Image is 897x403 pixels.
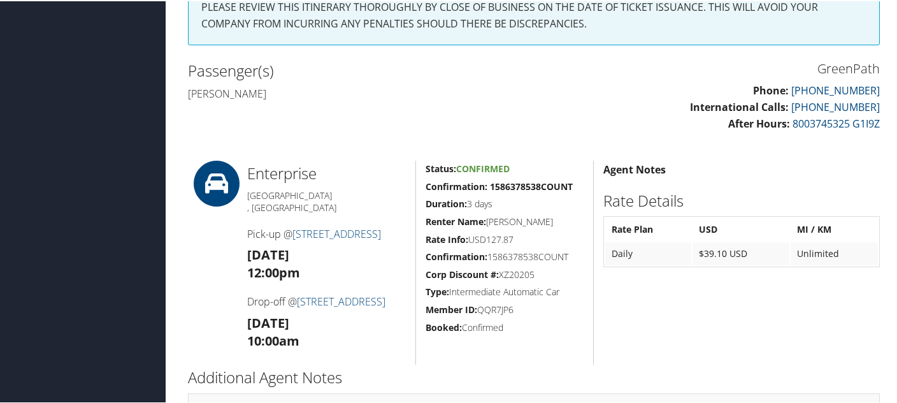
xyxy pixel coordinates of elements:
[247,263,300,280] strong: 12:00pm
[292,226,381,240] a: [STREET_ADDRESS]
[793,115,880,129] a: 8003745325 G1I9Z
[247,331,299,348] strong: 10:00am
[456,161,510,173] span: Confirmed
[728,115,790,129] strong: After Hours:
[692,241,789,264] td: $39.10 USD
[426,302,584,315] h5: QQR7JP6
[247,226,406,240] h4: Pick-up @
[247,313,289,330] strong: [DATE]
[426,284,449,297] strong: Type:
[247,161,406,183] h2: Enterprise
[426,179,573,191] strong: Confirmation: 1586378538COUNT
[426,320,584,333] h5: Confirmed
[426,267,499,279] strong: Corp Discount #:
[426,320,462,332] strong: Booked:
[603,189,880,210] h2: Rate Details
[297,293,385,307] a: [STREET_ADDRESS]
[188,59,524,80] h2: Passenger(s)
[426,232,584,245] h5: USD127.87
[426,196,584,209] h5: 3 days
[791,217,878,240] th: MI / KM
[188,85,524,99] h4: [PERSON_NAME]
[426,232,468,244] strong: Rate Info:
[426,214,584,227] h5: [PERSON_NAME]
[426,302,477,314] strong: Member ID:
[791,82,880,96] a: [PHONE_NUMBER]
[426,249,584,262] h5: 1586378538COUNT
[605,241,691,264] td: Daily
[753,82,789,96] strong: Phone:
[690,99,789,113] strong: International Calls:
[247,293,406,307] h4: Drop-off @
[543,59,880,77] h3: GreenPath
[603,161,666,175] strong: Agent Notes
[692,217,789,240] th: USD
[791,241,878,264] td: Unlimited
[426,267,584,280] h5: XZ20205
[247,188,406,213] h5: [GEOGRAPHIC_DATA] , [GEOGRAPHIC_DATA]
[426,284,584,297] h5: Intermediate Automatic Car
[247,245,289,262] strong: [DATE]
[426,249,487,261] strong: Confirmation:
[188,365,880,387] h2: Additional Agent Notes
[426,161,456,173] strong: Status:
[791,99,880,113] a: [PHONE_NUMBER]
[426,214,486,226] strong: Renter Name:
[605,217,691,240] th: Rate Plan
[426,196,467,209] strong: Duration:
